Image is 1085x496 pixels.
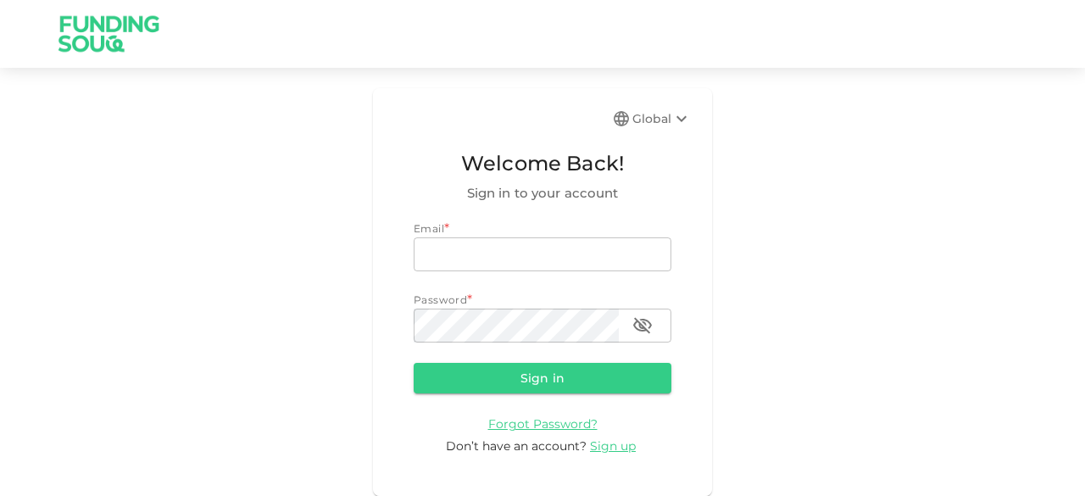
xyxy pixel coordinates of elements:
[590,438,636,454] span: Sign up
[414,148,671,180] span: Welcome Back!
[414,363,671,393] button: Sign in
[446,438,587,454] span: Don’t have an account?
[488,415,598,432] a: Forgot Password?
[414,183,671,203] span: Sign in to your account
[414,222,444,235] span: Email
[414,293,467,306] span: Password
[414,309,619,343] input: password
[632,109,692,129] div: Global
[414,237,671,271] input: email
